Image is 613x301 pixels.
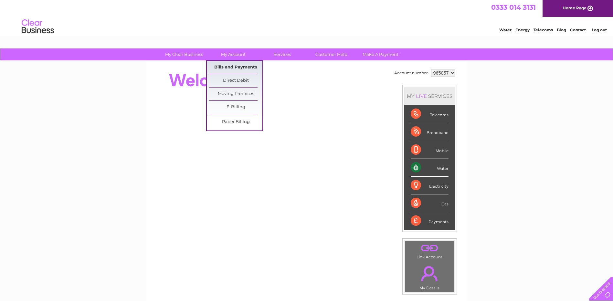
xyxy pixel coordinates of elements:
[499,27,512,32] a: Water
[411,159,449,177] div: Water
[405,241,455,261] td: Link Account
[209,116,262,129] a: Paper Billing
[209,61,262,74] a: Bills and Payments
[209,101,262,114] a: E-Billing
[209,88,262,100] a: Moving Premises
[393,67,429,78] td: Account number
[209,74,262,87] a: Direct Debit
[157,48,211,60] a: My Clear Business
[570,27,586,32] a: Contact
[407,262,453,285] a: .
[354,48,407,60] a: Make A Payment
[411,177,449,194] div: Electricity
[411,123,449,141] div: Broadband
[592,27,607,32] a: Log out
[305,48,358,60] a: Customer Help
[491,3,536,11] a: 0333 014 3131
[534,27,553,32] a: Telecoms
[256,48,309,60] a: Services
[405,261,455,292] td: My Details
[407,243,453,254] a: .
[411,212,449,230] div: Payments
[415,93,428,99] div: LIVE
[557,27,566,32] a: Blog
[411,194,449,212] div: Gas
[411,141,449,159] div: Mobile
[154,4,460,31] div: Clear Business is a trading name of Verastar Limited (registered in [GEOGRAPHIC_DATA] No. 3667643...
[206,48,260,60] a: My Account
[404,87,455,105] div: MY SERVICES
[515,27,530,32] a: Energy
[411,105,449,123] div: Telecoms
[21,17,54,36] img: logo.png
